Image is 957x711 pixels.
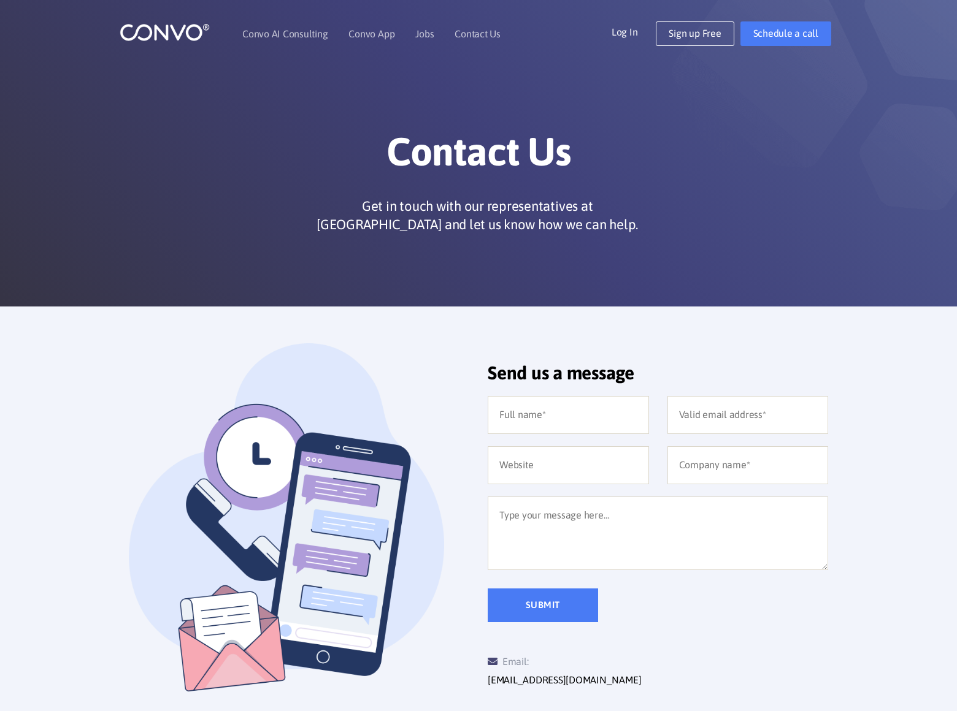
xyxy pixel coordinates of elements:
input: Full name* [488,396,649,434]
img: contact_us_left_img.png [129,343,469,710]
h1: Contact Us [138,128,819,184]
a: Schedule a call [740,21,831,46]
input: Submit [488,588,598,622]
a: Log In [612,21,656,41]
a: Jobs [415,29,434,39]
a: Convo AI Consulting [242,29,328,39]
span: Email: [488,656,528,667]
a: Sign up Free [656,21,734,46]
h2: Send us a message [488,362,828,393]
input: Website [488,446,649,484]
a: Convo App [348,29,394,39]
a: [EMAIL_ADDRESS][DOMAIN_NAME] [488,671,641,690]
img: logo_1.png [120,23,210,42]
a: Contact Us [455,29,501,39]
p: Get in touch with our representatives at [GEOGRAPHIC_DATA] and let us know how we can help. [312,197,643,234]
input: Company name* [667,446,829,484]
input: Valid email address* [667,396,829,434]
